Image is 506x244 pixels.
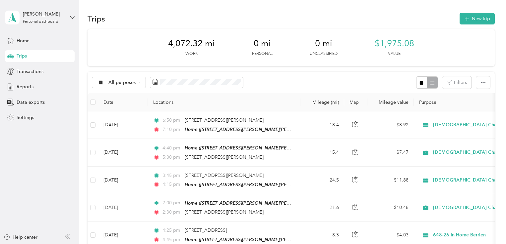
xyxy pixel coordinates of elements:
[162,199,181,207] span: 2:00 pm
[185,145,318,151] span: Home ([STREET_ADDRESS][PERSON_NAME][PERSON_NAME])
[185,200,318,206] span: Home ([STREET_ADDRESS][PERSON_NAME][PERSON_NAME])
[367,139,414,166] td: $7.47
[344,93,367,111] th: Map
[367,167,414,194] td: $11.88
[185,51,198,57] p: Work
[388,51,401,57] p: Value
[162,236,181,243] span: 4:45 pm
[185,173,264,178] span: [STREET_ADDRESS][PERSON_NAME]
[300,111,344,139] td: 18.4
[300,167,344,194] td: 24.5
[310,51,338,57] p: Unclassified
[162,209,181,216] span: 2:30 pm
[315,38,332,49] span: 0 mi
[162,154,181,161] span: 5:00 pm
[433,231,494,239] span: 648-26 In Home Berrien
[23,20,58,24] div: Personal dashboard
[17,53,27,60] span: Trips
[23,11,64,18] div: [PERSON_NAME]
[17,68,43,75] span: Transactions
[185,117,264,123] span: [STREET_ADDRESS][PERSON_NAME]
[17,37,30,44] span: Home
[185,237,318,242] span: Home ([STREET_ADDRESS][PERSON_NAME][PERSON_NAME])
[367,93,414,111] th: Mileage value
[300,139,344,166] td: 15.4
[98,194,148,222] td: [DATE]
[162,227,181,234] span: 4:25 pm
[185,227,227,233] span: [STREET_ADDRESS]
[98,93,148,111] th: Date
[300,93,344,111] th: Mileage (mi)
[162,126,181,133] span: 7:10 pm
[88,15,105,22] h1: Trips
[98,167,148,194] td: [DATE]
[185,182,318,187] span: Home ([STREET_ADDRESS][PERSON_NAME][PERSON_NAME])
[98,139,148,166] td: [DATE]
[300,194,344,222] td: 21.6
[185,154,264,160] span: [STREET_ADDRESS][PERSON_NAME]
[162,117,181,124] span: 6:50 pm
[442,76,472,89] button: Filters
[17,83,33,90] span: Reports
[98,111,148,139] td: [DATE]
[252,51,273,57] p: Personal
[168,38,215,49] span: 4,072.32 mi
[460,13,495,24] button: New trip
[254,38,271,49] span: 0 mi
[162,144,181,152] span: 4:40 pm
[367,194,414,222] td: $10.48
[185,209,264,215] span: [STREET_ADDRESS][PERSON_NAME]
[148,93,300,111] th: Locations
[367,111,414,139] td: $8.92
[375,38,414,49] span: $1,975.08
[17,114,34,121] span: Settings
[162,172,181,179] span: 3:45 pm
[162,181,181,188] span: 4:15 pm
[17,99,45,106] span: Data exports
[469,207,506,244] iframe: Everlance-gr Chat Button Frame
[108,80,136,85] span: All purposes
[4,234,37,241] button: Help center
[185,127,318,132] span: Home ([STREET_ADDRESS][PERSON_NAME][PERSON_NAME])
